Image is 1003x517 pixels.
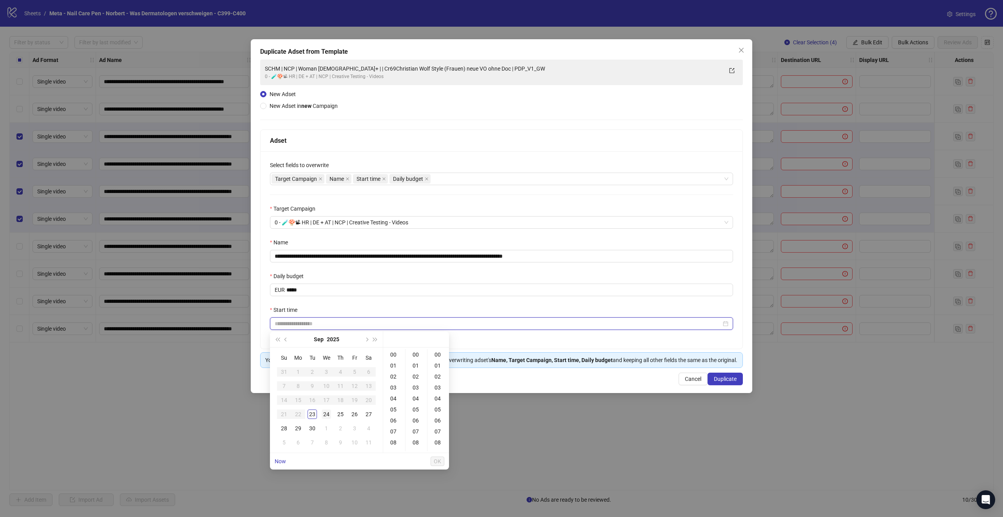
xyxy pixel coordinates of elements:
[272,174,324,184] span: Target Campaign
[319,407,333,421] td: 2025-09-24
[293,438,303,447] div: 6
[348,351,362,365] th: Fr
[275,458,286,464] a: Now
[348,379,362,393] td: 2025-09-12
[277,435,291,450] td: 2025-10-05
[679,373,708,385] button: Cancel
[291,379,305,393] td: 2025-09-08
[333,393,348,407] td: 2025-09-18
[348,407,362,421] td: 2025-09-26
[407,448,426,459] div: 09
[729,68,735,73] span: export
[308,438,317,447] div: 7
[714,376,737,382] span: Duplicate
[270,91,296,97] span: New Adset
[270,306,302,314] label: Start time
[305,435,319,450] td: 2025-10-07
[357,175,380,183] span: Start time
[333,379,348,393] td: 2025-09-11
[270,272,309,280] label: Daily budget
[429,426,448,437] div: 07
[364,381,373,391] div: 13
[308,381,317,391] div: 9
[291,393,305,407] td: 2025-09-15
[270,161,334,169] label: Select fields to overwrite
[308,410,317,419] div: 23
[291,435,305,450] td: 2025-10-06
[385,382,404,393] div: 03
[425,177,429,181] span: close
[364,410,373,419] div: 27
[371,331,380,347] button: Next year (Control + right)
[364,395,373,405] div: 20
[305,393,319,407] td: 2025-09-16
[362,407,376,421] td: 2025-09-27
[322,381,331,391] div: 10
[491,357,613,363] strong: Name, Target Campaign, Start time, Daily budget
[385,448,404,459] div: 09
[385,404,404,415] div: 05
[293,395,303,405] div: 15
[385,426,404,437] div: 07
[319,351,333,365] th: We
[429,393,448,404] div: 04
[293,381,303,391] div: 8
[429,404,448,415] div: 05
[275,319,721,328] input: Start time
[319,365,333,379] td: 2025-09-03
[362,331,371,347] button: Next month (PageDown)
[429,437,448,448] div: 08
[336,438,345,447] div: 9
[350,395,359,405] div: 19
[407,393,426,404] div: 04
[353,174,388,184] span: Start time
[407,349,426,360] div: 00
[407,437,426,448] div: 08
[279,367,289,377] div: 31
[265,73,722,80] div: 0 - 🧪🍄📽 HR | DE + AT | NCP | Creative Testing - Videos
[362,365,376,379] td: 2025-09-06
[407,360,426,371] div: 01
[336,395,345,405] div: 18
[279,381,289,391] div: 7
[277,393,291,407] td: 2025-09-14
[273,331,282,347] button: Last year (Control + left)
[322,438,331,447] div: 8
[429,415,448,426] div: 06
[277,379,291,393] td: 2025-09-07
[275,175,317,183] span: Target Campaign
[333,351,348,365] th: Th
[407,415,426,426] div: 06
[348,421,362,435] td: 2025-10-03
[336,381,345,391] div: 11
[322,395,331,405] div: 17
[348,365,362,379] td: 2025-09-05
[362,435,376,450] td: 2025-10-11
[407,371,426,382] div: 02
[382,177,386,181] span: close
[319,393,333,407] td: 2025-09-17
[314,331,324,347] button: Choose a month
[350,367,359,377] div: 5
[333,421,348,435] td: 2025-10-02
[322,424,331,433] div: 1
[319,421,333,435] td: 2025-10-01
[385,393,404,404] div: 04
[708,373,743,385] button: Duplicate
[305,351,319,365] th: Tu
[270,136,733,146] div: Adset
[279,438,289,447] div: 5
[389,174,431,184] span: Daily budget
[301,103,311,109] strong: new
[407,382,426,393] div: 03
[291,407,305,421] td: 2025-09-22
[326,174,351,184] span: Name
[350,381,359,391] div: 12
[279,424,289,433] div: 28
[293,410,303,419] div: 22
[265,356,738,364] div: You are about to the selected adset without any ads, overwriting adset's and keeping all other fi...
[319,177,322,181] span: close
[293,367,303,377] div: 1
[291,351,305,365] th: Mo
[305,379,319,393] td: 2025-09-09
